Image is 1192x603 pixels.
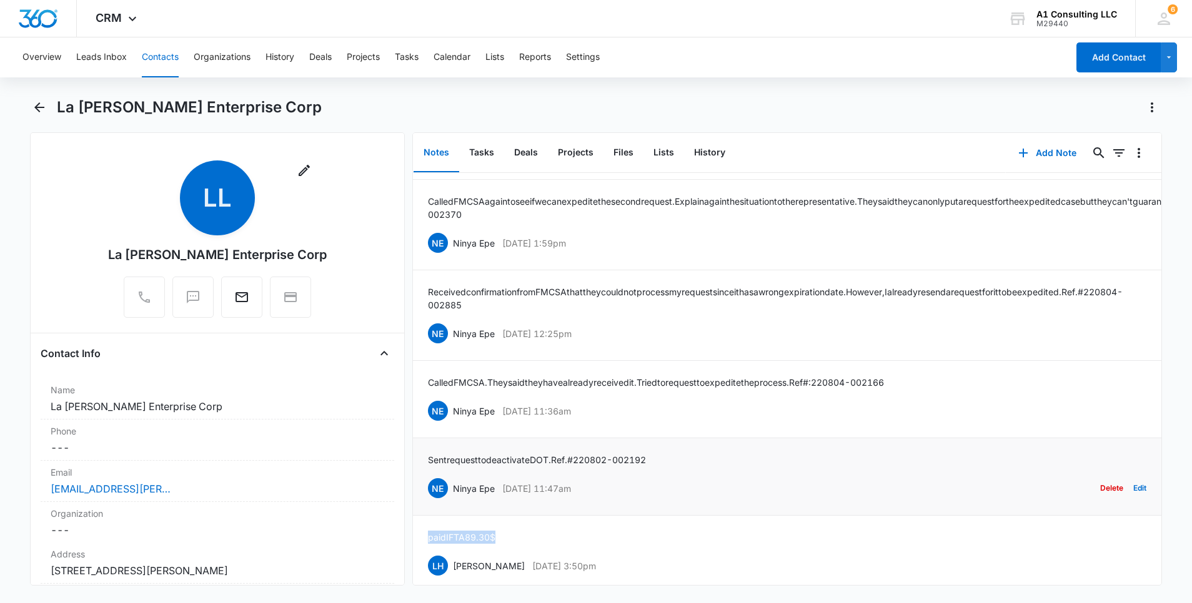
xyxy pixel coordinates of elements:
button: History [266,37,294,77]
dd: La [PERSON_NAME] Enterprise Corp [51,399,384,414]
span: 6 [1168,4,1178,14]
p: [DATE] 1:59pm [502,237,566,250]
p: Ninya Epe [453,404,495,418]
label: Email [51,466,384,479]
button: Projects [548,134,603,172]
p: [DATE] 11:36am [502,404,571,418]
button: Contacts [142,37,179,77]
button: Calendar [434,37,470,77]
div: NameLa [PERSON_NAME] Enterprise Corp [41,378,394,419]
p: [PERSON_NAME] [453,559,525,572]
button: Close [374,343,394,363]
label: Address [51,547,384,561]
button: Overflow Menu [1129,143,1149,163]
button: Reports [519,37,551,77]
span: NE [428,401,448,421]
button: Overview [22,37,61,77]
button: Edit [1133,476,1146,500]
span: CRM [96,11,122,24]
button: Add Note [1006,138,1089,168]
div: Phone--- [41,419,394,461]
button: History [684,134,735,172]
button: Files [603,134,643,172]
label: Organization [51,507,384,520]
h1: La [PERSON_NAME] Enterprise Corp [57,98,322,117]
button: Search... [1089,143,1109,163]
button: Notes [414,134,459,172]
div: Organization--- [41,502,394,542]
button: Add Contact [1076,42,1161,72]
span: NE [428,478,448,498]
button: Actions [1142,97,1162,117]
button: Tasks [459,134,504,172]
dd: [STREET_ADDRESS][PERSON_NAME] [51,563,384,578]
button: Lists [485,37,504,77]
p: [DATE] 12:25pm [502,327,572,340]
span: NE [428,233,448,253]
button: Projects [347,37,380,77]
button: Settings [566,37,600,77]
button: Tasks [395,37,419,77]
span: LL [180,160,255,235]
p: paid IFTA 89.30$ [428,531,495,544]
button: Back [30,97,49,117]
p: Sent request to deactivate DOT. Ref. #220802-002192 [428,453,646,466]
div: account id [1036,19,1117,28]
span: LH [428,556,448,576]
a: [EMAIL_ADDRESS][PERSON_NAME][DOMAIN_NAME] [51,481,176,496]
button: Leads Inbox [76,37,127,77]
div: La [PERSON_NAME] Enterprise Corp [108,245,327,264]
div: notifications count [1168,4,1178,14]
p: [DATE] 11:47am [502,482,571,495]
button: Filters [1109,143,1129,163]
a: Email [221,296,262,306]
p: Ninya Epe [453,482,495,495]
p: Received confirmation from FMCSA that they could not process my request since it has a wrong expi... [428,285,1146,311]
h4: Contact Info [41,346,101,361]
dd: --- [51,440,384,455]
button: Organizations [194,37,251,77]
button: Deals [504,134,548,172]
button: Email [221,277,262,318]
p: Ninya Epe [453,327,495,340]
p: Ninya Epe [453,237,495,250]
p: [DATE] 3:50pm [532,559,596,572]
div: Address[STREET_ADDRESS][PERSON_NAME] [41,542,394,584]
div: account name [1036,9,1117,19]
button: Lists [643,134,684,172]
button: Deals [309,37,332,77]
div: Email[EMAIL_ADDRESS][PERSON_NAME][DOMAIN_NAME] [41,461,394,502]
span: NE [428,323,448,343]
p: Called FMCSA. They said they have already received it. Tried to request to expedite the process. ... [428,376,884,389]
dd: --- [51,522,384,537]
label: Phone [51,424,384,438]
label: Name [51,383,384,396]
button: Delete [1100,476,1123,500]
